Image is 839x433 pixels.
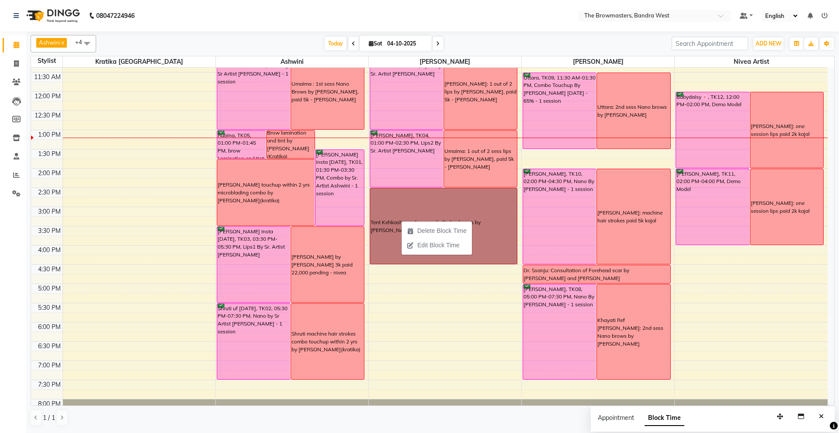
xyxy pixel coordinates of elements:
span: Block Time [645,410,684,426]
button: ADD NEW [753,38,784,50]
div: 7:30 PM [36,380,62,389]
input: 2025-10-04 [385,37,428,50]
div: [PERSON_NAME], TK11, 02:00 PM-04:00 PM, Demo Model [676,169,749,245]
div: Brow lamination and tint by [PERSON_NAME] (Kratika) [267,129,315,160]
div: [PERSON_NAME], TK08, 05:00 PM-07:30 PM, Nano By [PERSON_NAME] - 1 session [523,284,596,379]
div: Babydaisy🌸, TK12, 12:00 PM-02:00 PM, Demo Model [676,92,749,168]
a: x [60,39,64,46]
div: [PERSON_NAME], TK10, 02:00 PM-04:30 PM, Nano By [PERSON_NAME] - 1 session [523,169,596,264]
div: Umaima : 1st sess Nano Brows by [PERSON_NAME], paid 5k - [PERSON_NAME] [291,80,364,104]
div: [PERSON_NAME] by [PERSON_NAME] 3k paid 22,000 pending - nivea [291,253,364,277]
button: Close [815,410,828,423]
div: Shruti uf [DATE], TK02, 05:30 PM-07:30 PM, Nano by Sr Artist [PERSON_NAME] - 1 session [217,304,290,379]
span: [PERSON_NAME] [522,56,674,67]
div: [PERSON_NAME], TK07, 11:00 AM-01:00 PM, Lips2 By Sr. Artist [PERSON_NAME] [370,54,443,129]
div: 1:30 PM [36,149,62,159]
div: 3:00 PM [36,207,62,216]
span: Ashwini [216,56,368,67]
div: Khayati Ref [PERSON_NAME]: 2nd sess Nano brows by [PERSON_NAME] [597,316,669,347]
div: [PERSON_NAME] Insta [DATE], TK03, 03:30 PM-05:30 PM, Lips1 By Sr. Artist [PERSON_NAME] [217,227,290,302]
div: Shruti machine hair strokes combo touchup within 2 yrs by [PERSON_NAME](kratika) [291,330,364,353]
span: Kratika [GEOGRAPHIC_DATA] [63,56,215,67]
div: 8:00 PM [36,399,62,409]
div: 6:30 PM [36,342,62,351]
div: [PERSON_NAME], TK04, 01:00 PM-02:30 PM, Lips2 By Sr. Artist [PERSON_NAME] [370,131,443,187]
div: [PERSON_NAME]: one session lips paid 2k kajal [751,122,823,138]
div: [PERSON_NAME] touchup within 2 yrs microblading combo by [PERSON_NAME](kratika) [218,181,315,204]
div: 2:30 PM [36,188,62,197]
span: Today [325,37,347,50]
div: 3:30 PM [36,226,62,236]
div: Umaima: 1 out of 2 sess lips by [PERSON_NAME], paid 5k - [PERSON_NAME] [444,147,517,171]
div: 12:30 PM [33,111,62,120]
span: Sat [367,40,385,47]
div: 7:00 PM [36,361,62,370]
span: Nivea Artist [675,56,828,67]
div: Dr. Ssanju: Consultation of Forehead scar by [PERSON_NAME] and [PERSON_NAME] [524,267,669,282]
span: Appointment [598,414,634,422]
div: 4:00 PM [36,246,62,255]
div: 5:30 PM [36,303,62,312]
span: 1 / 1 [43,413,55,423]
div: 6:00 PM [36,322,62,332]
div: 1:00 PM [36,130,62,139]
div: [PERSON_NAME]: 1 out of 2 lips by [PERSON_NAME], paid 5k - [PERSON_NAME] [444,80,517,104]
img: logo [22,3,82,28]
div: Uttara, TK09, 11:30 AM-01:30 PM, Combo Touchup By [PERSON_NAME] [DATE] - 65% - 1 session [523,73,596,149]
b: 08047224946 [96,3,135,28]
span: Edit Block Time [417,241,459,250]
div: 5:00 PM [36,284,62,293]
input: Search Appointment [672,37,748,50]
span: Ashwini [39,39,60,46]
div: [PERSON_NAME]: machine hair strokes paid 5k kajal [597,209,669,225]
div: Stylist [31,56,62,66]
div: [PERSON_NAME] insta [DATE], TK01, 01:30 PM-03:30 PM, Combo by Sr. Artist Ashwini - 1 session [315,150,364,225]
span: ADD NEW [756,40,781,47]
div: Uttara: 2nd sess Nano brows by [PERSON_NAME] [597,103,669,119]
span: Delete Block Time [417,226,467,236]
span: [PERSON_NAME] [369,56,521,67]
div: 11:30 AM [32,73,62,82]
div: [PERSON_NAME]: one session lips paid 2k kajal [751,199,823,215]
div: 2:00 PM [36,169,62,178]
div: 12:00 PM [33,92,62,101]
span: +4 [75,38,89,45]
div: [PERSON_NAME], TK04, 11:00 AM-01:00 PM, Nano by Sr Artist [PERSON_NAME] - 1 session [217,54,290,129]
div: Rubina, TK05, 01:00 PM-01:45 PM, brow Lamination and tint [217,131,266,158]
div: 4:30 PM [36,265,62,274]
